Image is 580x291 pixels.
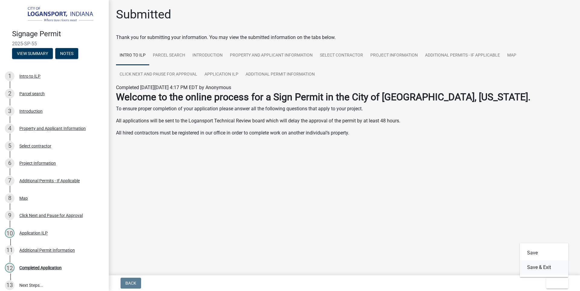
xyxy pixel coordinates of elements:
[116,117,573,124] p: All applications will be sent to the Logansport Technical Review board which will delay the appro...
[5,158,14,168] div: 6
[19,74,40,78] div: Intro to ILP
[551,281,560,286] span: Exit
[5,176,14,186] div: 7
[520,260,568,275] button: Save & Exit
[116,65,201,84] a: Click Next and Pause for Approval
[116,91,530,103] strong: Welcome to the online process for a Sign Permit in the City of [GEOGRAPHIC_DATA], [US_STATE].
[19,144,51,148] div: Select contractor
[12,51,53,56] wm-modal-confirm: Summary
[5,193,14,203] div: 8
[316,46,367,65] a: Select contractor
[520,246,568,260] button: Save
[242,65,318,84] a: Additional Permit Information
[19,179,80,183] div: Additional Permits - If Applicable
[116,7,171,22] h1: Submitted
[520,243,568,277] div: Exit
[12,48,53,59] button: View Summary
[5,211,14,220] div: 9
[116,34,573,41] div: Thank you for submitting your information. You may view the submitted information on the tabs below.
[189,46,226,65] a: Introduction
[121,278,141,289] button: Back
[55,48,78,59] button: Notes
[5,141,14,151] div: 5
[5,263,14,273] div: 12
[19,92,45,96] div: Parcel search
[116,85,231,90] span: Completed [DATE][DATE] 4:17 PM EDT by Anonymous
[19,248,75,252] div: Additional Permit Information
[19,213,83,218] div: Click Next and Pause for Approval
[5,71,14,81] div: 1
[5,89,14,99] div: 2
[367,46,421,65] a: Project Information
[5,245,14,255] div: 11
[226,46,316,65] a: Property and Applicant Information
[19,126,86,131] div: Property and Applicant Information
[116,105,573,112] p: To ensure proper completion of your application please answer all the following questions that ap...
[5,106,14,116] div: 3
[546,278,568,289] button: Exit
[19,266,62,270] div: Completed Application
[19,109,43,113] div: Introduction
[55,51,78,56] wm-modal-confirm: Notes
[19,231,48,235] div: Application ILP
[504,46,520,65] a: Map
[116,129,573,137] p: All hired contractors must be registered in our office in order to complete work on another indiv...
[116,46,149,65] a: Intro to ILP
[12,6,99,23] img: City of Logansport, Indiana
[5,124,14,133] div: 4
[12,30,104,38] h4: Signage Permit
[5,280,14,290] div: 13
[19,196,28,200] div: Map
[19,161,56,165] div: Project Information
[5,228,14,238] div: 10
[201,65,242,84] a: Application ILP
[149,46,189,65] a: Parcel search
[12,41,97,47] span: 2025-SP-55
[125,281,136,286] span: Back
[421,46,504,65] a: Additional Permits - If Applicable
